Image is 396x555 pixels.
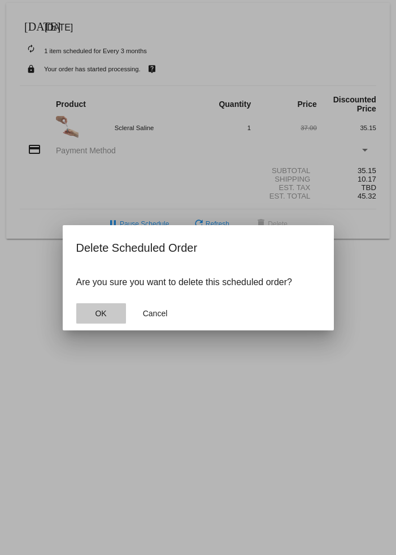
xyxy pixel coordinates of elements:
[76,303,126,324] button: Close dialog
[143,309,168,318] span: Cancel
[76,277,320,287] p: Are you sure you want to delete this scheduled order?
[95,309,106,318] span: OK
[130,303,180,324] button: Close dialog
[76,239,320,257] h2: Delete Scheduled Order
